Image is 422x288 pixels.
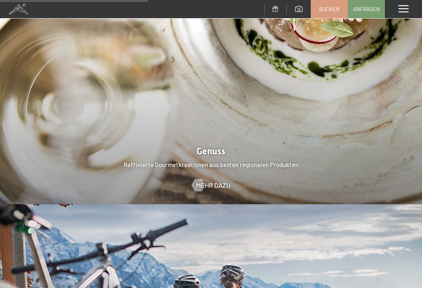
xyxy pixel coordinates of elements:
[192,181,230,190] a: Mehr dazu
[319,5,340,13] span: Buchen
[311,0,347,18] a: Buchen
[196,181,230,190] span: Mehr dazu
[348,0,384,18] a: Anfragen
[353,5,380,13] span: Anfragen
